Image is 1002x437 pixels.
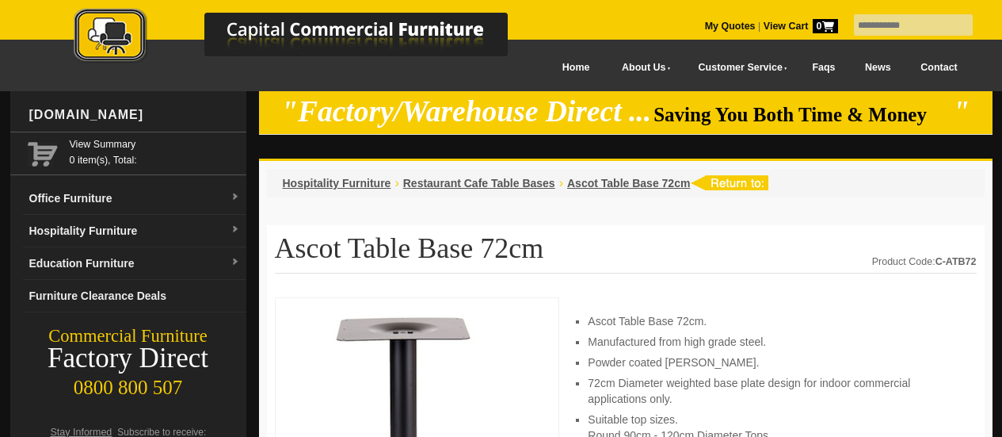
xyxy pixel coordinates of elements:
em: "Factory/Warehouse Direct ... [281,95,651,128]
a: Contact [905,50,972,86]
a: Restaurant Cafe Table Bases [403,177,555,190]
a: Hospitality Furniture [283,177,391,190]
a: Furniture Clearance Deals [23,280,246,312]
a: Customer Service [680,50,797,86]
div: Factory Direct [10,347,246,370]
div: Product Code: [872,254,977,270]
em: " [953,95,970,128]
strong: View Cart [764,21,838,32]
a: News [850,50,905,86]
div: Commercial Furniture [10,325,246,347]
li: Manufactured from high grade steel. [588,334,960,350]
img: dropdown [230,258,240,267]
a: About Us [604,50,680,86]
li: › [394,175,398,191]
h1: Ascot Table Base 72cm [275,233,977,274]
span: 0 item(s), Total: [70,136,240,166]
img: Capital Commercial Furniture Logo [30,8,585,66]
a: Faqs [798,50,851,86]
img: return to [690,175,768,190]
li: › [559,175,563,191]
img: dropdown [230,193,240,202]
a: Hospitality Furnituredropdown [23,215,246,247]
li: Ascot Table Base 72cm. [588,313,960,329]
a: View Summary [70,136,240,152]
li: Powder coated [PERSON_NAME]. [588,355,960,370]
a: Ascot Table Base 72cm [567,177,690,190]
strong: C-ATB72 [935,256,977,267]
img: dropdown [230,225,240,235]
a: Education Furnituredropdown [23,247,246,280]
li: 72cm Diameter weighted base plate design for indoor commercial applications only. [588,375,960,407]
div: 0800 800 507 [10,369,246,399]
div: [DOMAIN_NAME] [23,91,246,139]
a: My Quotes [705,21,756,32]
a: Office Furnituredropdown [23,182,246,215]
span: 0 [813,19,838,33]
a: Capital Commercial Furniture Logo [30,8,585,71]
span: Saving You Both Time & Money [653,104,951,125]
a: View Cart0 [760,21,837,32]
